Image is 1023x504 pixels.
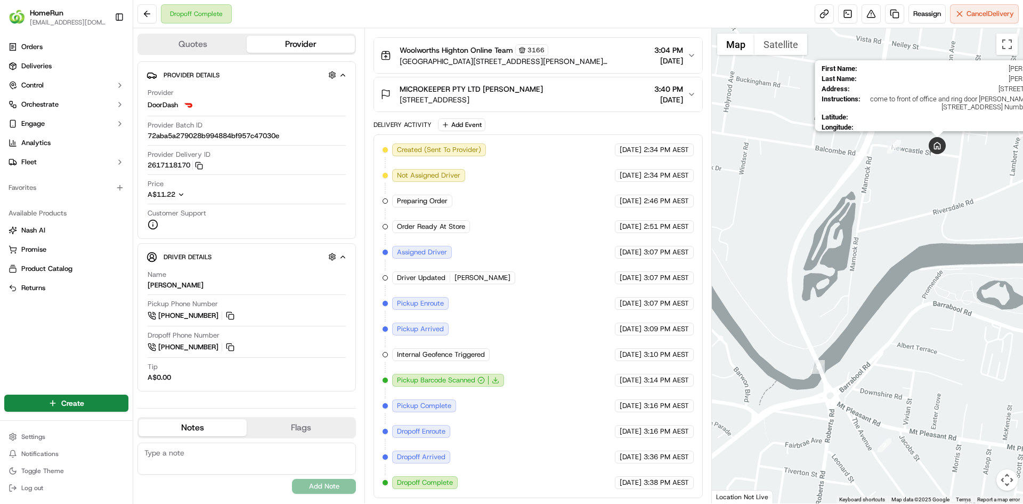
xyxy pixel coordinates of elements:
[374,38,702,73] button: Woolworths Highton Online Team3166[GEOGRAPHIC_DATA][STREET_ADDRESS][PERSON_NAME][PERSON_NAME][GEO...
[101,155,171,165] span: API Documentation
[654,84,683,94] span: 3:40 PM
[654,94,683,105] span: [DATE]
[821,123,853,131] span: Longitude :
[36,113,135,121] div: We're available if you need us!
[21,264,72,274] span: Product Catalog
[4,446,128,461] button: Notifications
[908,4,946,23] button: Reassign
[967,9,1014,19] span: Cancel Delivery
[397,273,445,283] span: Driver Updated
[620,273,642,283] span: [DATE]
[4,481,128,495] button: Log out
[644,350,689,359] span: 3:10 PM AEST
[620,375,642,385] span: [DATE]
[620,196,642,206] span: [DATE]
[158,311,218,321] span: [PHONE_NUMBER]
[397,427,445,436] span: Dropoff Enroute
[644,222,689,231] span: 2:51 PM AEST
[21,100,59,109] span: Orchestrate
[61,398,84,409] span: Create
[397,299,444,308] span: Pickup Enroute
[4,205,128,222] div: Available Products
[106,181,129,189] span: Pylon
[148,341,236,353] button: [PHONE_NUMBER]
[147,248,347,266] button: Driver Details
[148,281,204,290] div: [PERSON_NAME]
[374,121,432,129] div: Delivery Activity
[620,401,642,411] span: [DATE]
[181,105,194,118] button: Start new chat
[715,490,750,503] a: Open this area in Google Maps (opens a new window)
[891,497,949,502] span: Map data ©2025 Google
[21,433,45,441] span: Settings
[644,324,689,334] span: 3:09 PM AEST
[147,66,347,84] button: Provider Details
[21,226,45,235] span: Nash AI
[4,463,128,478] button: Toggle Theme
[21,81,44,90] span: Control
[90,156,99,164] div: 💻
[400,45,513,55] span: Woolworths Highton Online Team
[86,150,175,170] a: 💻API Documentation
[644,145,689,155] span: 2:34 PM AEST
[148,310,236,322] button: [PHONE_NUMBER]
[247,36,355,53] button: Provider
[9,283,124,293] a: Returns
[11,102,30,121] img: 1736555255976-a54dd68f-1ca7-489b-9aae-adbdc363a1c4
[164,71,220,79] span: Provider Details
[21,42,43,52] span: Orders
[6,150,86,170] a: 📗Knowledge Base
[620,145,642,155] span: [DATE]
[397,324,444,334] span: Pickup Arrived
[21,61,52,71] span: Deliveries
[4,179,128,196] div: Favorites
[397,478,453,487] span: Dropoff Complete
[148,161,203,170] button: 2617118170
[9,245,124,254] a: Promise
[397,171,460,180] span: Not Assigned Driver
[4,115,128,132] button: Engage
[397,145,481,155] span: Created (Sent To Provider)
[438,118,485,131] button: Add Event
[148,150,210,159] span: Provider Delivery ID
[21,155,82,165] span: Knowledge Base
[21,467,64,475] span: Toggle Theme
[30,18,106,27] span: [EMAIL_ADDRESS][DOMAIN_NAME]
[9,226,124,235] a: Nash AI
[996,469,1018,491] button: Map camera controls
[148,121,202,130] span: Provider Batch ID
[148,209,206,218] span: Customer Support
[527,46,545,54] span: 3166
[11,11,32,32] img: Nash
[397,401,451,411] span: Pickup Complete
[4,154,128,171] button: Fleet
[397,350,485,359] span: Internal Geofence Triggered
[644,375,689,385] span: 3:14 PM AEST
[148,331,220,340] span: Dropoff Phone Number
[9,264,124,274] a: Product Catalog
[644,427,689,436] span: 3:16 PM AEST
[148,362,158,372] span: Tip
[620,324,642,334] span: [DATE]
[821,95,860,111] span: Instructions :
[620,350,642,359] span: [DATE]
[913,9,941,19] span: Reassign
[397,452,445,462] span: Dropoff Arrived
[4,38,128,55] a: Orders
[712,490,773,503] div: Location Not Live
[9,9,26,26] img: HomeRun
[374,77,702,111] button: MICROKEEPER PTY LTD [PERSON_NAME][STREET_ADDRESS]3:40 PM[DATE]
[811,360,825,374] div: 8
[644,452,689,462] span: 3:36 PM AEST
[148,88,174,98] span: Provider
[397,247,447,257] span: Assigned Driver
[148,270,166,279] span: Name
[21,484,43,492] span: Log out
[644,478,689,487] span: 3:38 PM AEST
[644,299,689,308] span: 3:07 PM AEST
[400,56,649,67] span: [GEOGRAPHIC_DATA][STREET_ADDRESS][PERSON_NAME][PERSON_NAME][GEOGRAPHIC_DATA]
[148,373,171,382] div: A$0.00
[30,7,63,18] button: HomeRun
[182,99,195,111] img: doordash_logo_v2.png
[4,429,128,444] button: Settings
